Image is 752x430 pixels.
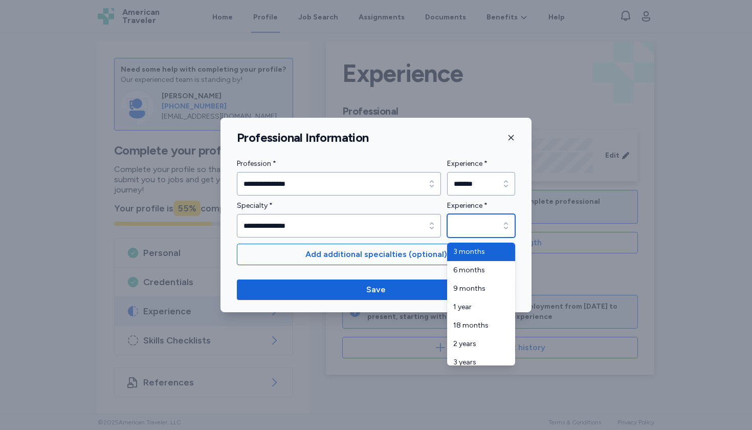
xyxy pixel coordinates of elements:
[453,320,497,331] span: 18 months
[453,357,497,368] span: 3 years
[453,265,497,275] span: 6 months
[453,339,497,349] span: 2 years
[453,247,497,257] span: 3 months
[453,284,497,294] span: 9 months
[453,302,497,312] span: 1 year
